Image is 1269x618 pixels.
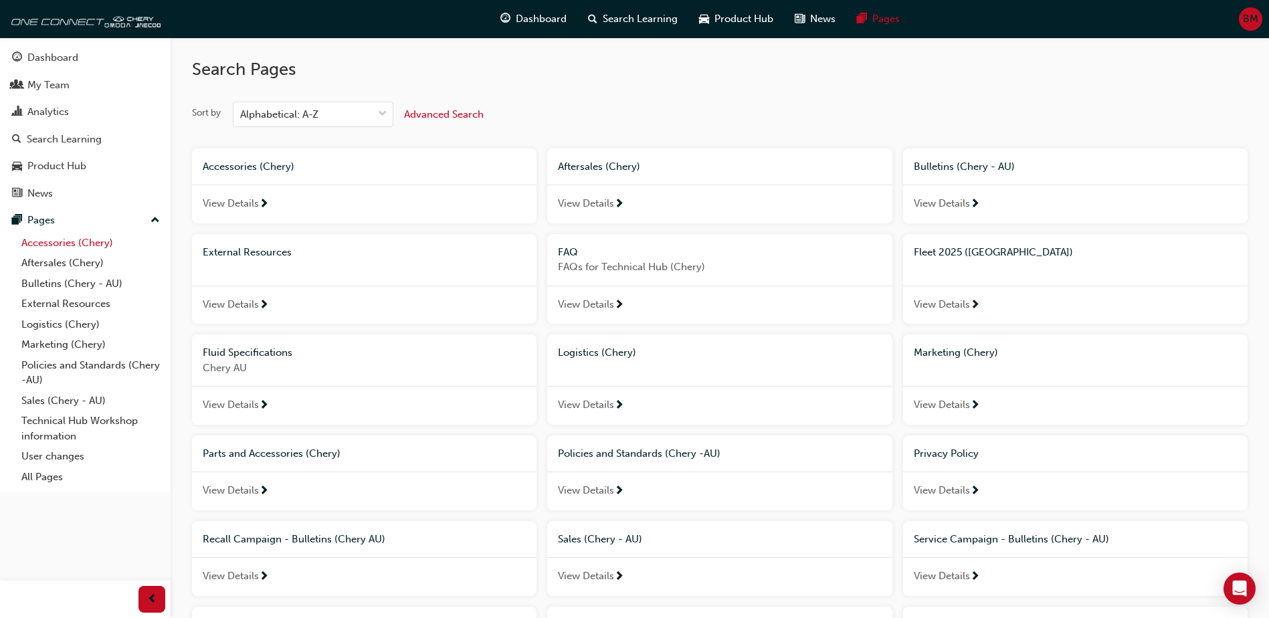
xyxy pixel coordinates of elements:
[903,521,1248,596] a: Service Campaign - Bulletins (Chery - AU)View Details
[1239,7,1262,31] button: BM
[16,334,165,355] a: Marketing (Chery)
[558,297,614,312] span: View Details
[857,11,867,27] span: pages-icon
[490,5,577,33] a: guage-iconDashboard
[147,591,157,608] span: prev-icon
[903,334,1248,425] a: Marketing (Chery)View Details
[203,246,292,258] span: External Resources
[192,334,536,425] a: Fluid SpecificationsChery AUView Details
[5,45,165,70] a: Dashboard
[614,571,624,583] span: next-icon
[203,569,259,584] span: View Details
[970,400,980,412] span: next-icon
[192,435,536,510] a: Parts and Accessories (Chery)View Details
[5,208,165,233] button: Pages
[151,212,160,229] span: up-icon
[558,569,614,584] span: View Details
[12,106,22,118] span: chart-icon
[203,447,340,459] span: Parts and Accessories (Chery)
[16,274,165,294] a: Bulletins (Chery - AU)
[558,533,642,545] span: Sales (Chery - AU)
[203,297,259,312] span: View Details
[203,196,259,211] span: View Details
[203,360,526,376] span: Chery AU
[404,102,484,127] button: Advanced Search
[192,521,536,596] a: Recall Campaign - Bulletins (Chery AU)View Details
[378,106,387,123] span: down-icon
[547,435,892,510] a: Policies and Standards (Chery -AU)View Details
[192,148,536,223] a: Accessories (Chery)View Details
[192,234,536,324] a: External ResourcesView Details
[558,246,578,258] span: FAQ
[516,11,567,27] span: Dashboard
[547,148,892,223] a: Aftersales (Chery)View Details
[914,533,1109,545] span: Service Campaign - Bulletins (Chery - AU)
[259,400,269,412] span: next-icon
[903,148,1248,223] a: Bulletins (Chery - AU)View Details
[903,234,1248,324] a: Fleet 2025 ([GEOGRAPHIC_DATA])View Details
[27,104,69,120] div: Analytics
[970,486,980,498] span: next-icon
[203,483,259,498] span: View Details
[27,159,86,174] div: Product Hub
[5,100,165,124] a: Analytics
[614,300,624,312] span: next-icon
[203,397,259,413] span: View Details
[903,435,1248,510] a: Privacy PolicyView Details
[914,447,979,459] span: Privacy Policy
[795,11,805,27] span: news-icon
[12,161,22,173] span: car-icon
[12,80,22,92] span: people-icon
[577,5,688,33] a: search-iconSearch Learning
[614,486,624,498] span: next-icon
[558,397,614,413] span: View Details
[259,486,269,498] span: next-icon
[688,5,784,33] a: car-iconProduct Hub
[12,215,22,227] span: pages-icon
[970,199,980,211] span: next-icon
[5,73,165,98] a: My Team
[192,59,1248,80] h2: Search Pages
[914,297,970,312] span: View Details
[558,483,614,498] span: View Details
[914,196,970,211] span: View Details
[914,161,1015,173] span: Bulletins (Chery - AU)
[12,52,22,64] span: guage-icon
[784,5,846,33] a: news-iconNews
[27,186,53,201] div: News
[558,260,881,275] span: FAQs for Technical Hub (Chery)
[614,199,624,211] span: next-icon
[699,11,709,27] span: car-icon
[558,196,614,211] span: View Details
[192,106,221,120] div: Sort by
[16,253,165,274] a: Aftersales (Chery)
[588,11,597,27] span: search-icon
[500,11,510,27] span: guage-icon
[16,391,165,411] a: Sales (Chery - AU)
[27,50,78,66] div: Dashboard
[810,11,836,27] span: News
[203,533,385,545] span: Recall Campaign - Bulletins (Chery AU)
[558,161,640,173] span: Aftersales (Chery)
[914,246,1073,258] span: Fleet 2025 ([GEOGRAPHIC_DATA])
[914,346,998,358] span: Marketing (Chery)
[558,346,636,358] span: Logistics (Chery)
[5,127,165,152] a: Search Learning
[7,5,161,32] img: oneconnect
[259,199,269,211] span: next-icon
[914,569,970,584] span: View Details
[12,134,21,146] span: search-icon
[547,521,892,596] a: Sales (Chery - AU)View Details
[5,43,165,208] button: DashboardMy TeamAnalyticsSearch LearningProduct HubNews
[16,294,165,314] a: External Resources
[970,571,980,583] span: next-icon
[259,571,269,583] span: next-icon
[16,355,165,391] a: Policies and Standards (Chery -AU)
[27,78,70,93] div: My Team
[203,346,292,358] span: Fluid Specifications
[614,400,624,412] span: next-icon
[714,11,773,27] span: Product Hub
[558,447,720,459] span: Policies and Standards (Chery -AU)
